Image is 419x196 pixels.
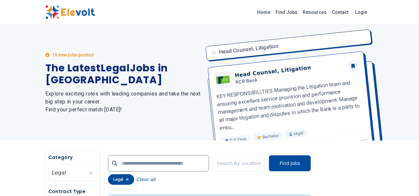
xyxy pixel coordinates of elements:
[273,7,300,18] a: Find Jobs
[45,62,202,86] h1: The Latest Legal Jobs in [GEOGRAPHIC_DATA]
[45,90,202,114] h2: Explore exciting roles with leading companies and take the next big step in your career. Find you...
[351,6,371,19] a: Login
[52,52,94,58] p: 16 new jobs posted
[48,154,97,161] h5: Category
[329,7,351,18] a: Contact
[45,5,95,19] img: Elevolt
[48,188,97,195] h5: Contract Type
[108,174,134,185] div: legal
[269,155,311,172] button: Find Jobs
[300,7,329,18] a: Resources
[254,7,273,18] a: Home
[137,174,156,185] button: Clear all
